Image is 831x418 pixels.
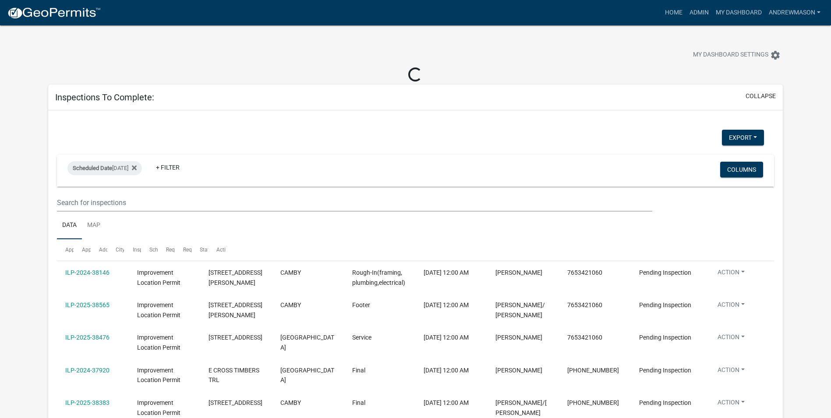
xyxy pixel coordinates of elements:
[711,333,752,345] button: Action
[57,194,652,212] input: Search for inspections
[124,239,141,260] datatable-header-cell: Inspection Type
[55,92,154,103] h5: Inspections To Complete:
[65,334,110,341] a: ILP-2025-38476
[424,301,469,308] span: 09/05/2025, 12:00 AM
[65,367,110,374] a: ILP-2024-37920
[639,269,691,276] span: Pending Inspection
[82,212,106,240] a: Map
[158,239,174,260] datatable-header-cell: Requestor Name
[133,247,170,253] span: Inspection Type
[639,367,691,374] span: Pending Inspection
[280,367,334,384] span: MARTINSVILLE
[166,247,205,253] span: Requestor Name
[141,239,158,260] datatable-header-cell: Scheduled Time
[200,247,215,253] span: Status
[116,247,125,253] span: City
[65,399,110,406] a: ILP-2025-38383
[567,399,619,406] span: 317-677-9720
[67,161,142,175] div: [DATE]
[137,269,180,286] span: Improvement Location Permit
[280,334,334,351] span: MOORESVILLE
[137,367,180,384] span: Improvement Location Permit
[65,247,92,253] span: Application
[209,334,262,341] span: 9035 N IRONWOOD TRL
[73,165,112,171] span: Scheduled Date
[352,269,405,286] span: Rough-In(framing, plumbing,electrical)
[495,269,542,276] span: Paul W. Jones
[693,50,768,60] span: My Dashboard Settings
[149,159,187,175] a: + Filter
[722,130,764,145] button: Export
[280,301,301,308] span: CAMBY
[686,46,788,64] button: My Dashboard Settingssettings
[567,367,619,374] span: 765-913-8599
[495,301,545,319] span: ADAM W/ THOMPSONS
[424,367,469,374] span: 09/05/2025, 12:00 AM
[639,399,691,406] span: Pending Inspection
[495,334,542,341] span: VERNON SWIGERT
[567,269,602,276] span: 7653421060
[280,269,301,276] span: CAMBY
[352,334,371,341] span: Service
[639,301,691,308] span: Pending Inspection
[209,367,259,384] span: E CROSS TIMBERS TRL
[352,301,370,308] span: Footer
[107,239,124,260] datatable-header-cell: City
[82,247,122,253] span: Application Type
[209,399,262,406] span: 7119 E RISING SUN CIRCLE NORTH
[137,334,180,351] span: Improvement Location Permit
[711,365,752,378] button: Action
[208,239,225,260] datatable-header-cell: Actions
[183,247,223,253] span: Requestor Phone
[137,301,180,319] span: Improvement Location Permit
[137,399,180,416] span: Improvement Location Permit
[149,247,187,253] span: Scheduled Time
[639,334,691,341] span: Pending Inspection
[174,239,191,260] datatable-header-cell: Requestor Phone
[567,334,602,341] span: 7653421060
[686,4,712,21] a: Admin
[765,4,824,21] a: AndrewMason
[352,367,365,374] span: Final
[57,212,82,240] a: Data
[424,334,469,341] span: 09/05/2025, 12:00 AM
[91,239,107,260] datatable-header-cell: Address
[711,268,752,280] button: Action
[746,92,776,101] button: collapse
[424,269,469,276] span: 09/05/2025, 12:00 AM
[280,399,301,406] span: CAMBY
[424,399,469,406] span: 09/05/2025, 12:00 AM
[711,398,752,411] button: Action
[191,239,208,260] datatable-header-cell: Status
[57,239,74,260] datatable-header-cell: Application
[770,50,781,60] i: settings
[712,4,765,21] a: My Dashboard
[65,269,110,276] a: ILP-2024-38146
[711,300,752,313] button: Action
[661,4,686,21] a: Home
[567,301,602,308] span: 7653421060
[99,247,118,253] span: Address
[74,239,90,260] datatable-header-cell: Application Type
[65,301,110,308] a: ILP-2025-38565
[352,399,365,406] span: Final
[216,247,234,253] span: Actions
[209,269,262,286] span: 7751 E HADLEY RD
[209,301,262,319] span: 13807 N KENNARD WAY
[720,162,763,177] button: Columns
[495,367,542,374] span: Joe Hankins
